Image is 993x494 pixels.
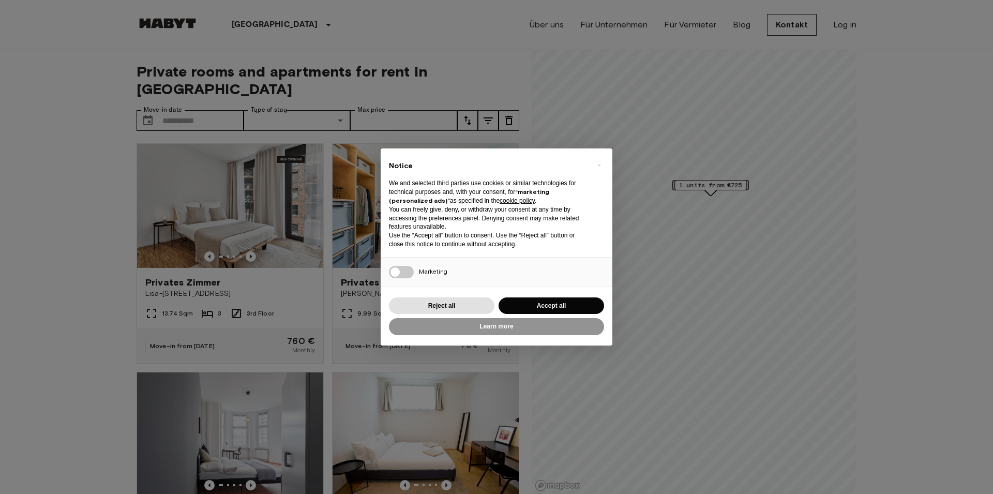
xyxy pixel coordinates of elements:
[591,157,607,173] button: Close this notice
[389,318,604,335] button: Learn more
[389,297,494,315] button: Reject all
[500,197,535,204] a: cookie policy
[389,179,588,205] p: We and selected third parties use cookies or similar technologies for technical purposes and, wit...
[389,161,588,171] h2: Notice
[389,188,549,204] strong: “marketing (personalized ads)”
[597,159,601,171] span: ×
[419,267,447,275] span: Marketing
[499,297,604,315] button: Accept all
[389,205,588,231] p: You can freely give, deny, or withdraw your consent at any time by accessing the preferences pane...
[389,231,588,249] p: Use the “Accept all” button to consent. Use the “Reject all” button or close this notice to conti...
